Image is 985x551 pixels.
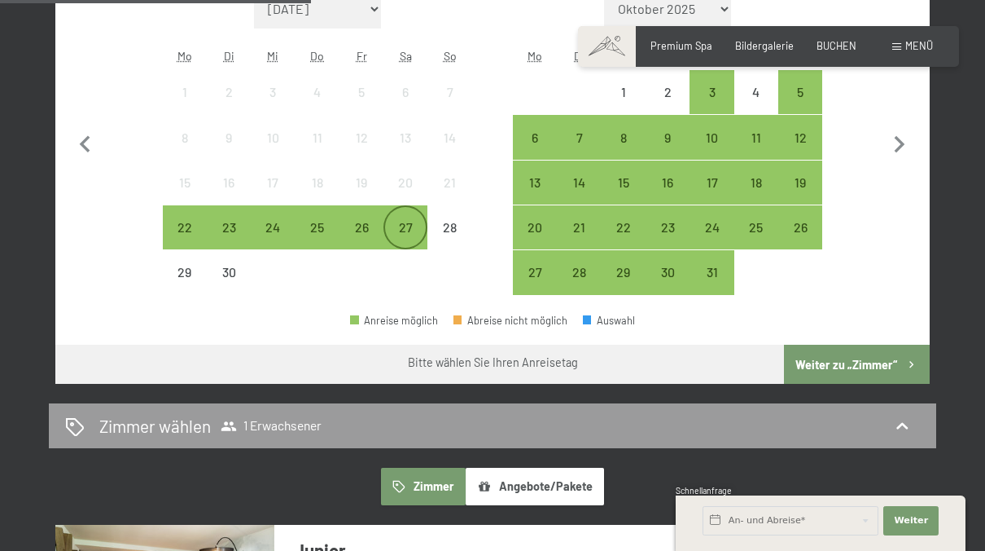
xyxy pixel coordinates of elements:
div: 2 [647,86,688,126]
div: 30 [208,266,249,306]
div: 25 [736,221,777,262]
div: Auswahl [583,315,635,326]
div: 11 [297,131,338,172]
div: 16 [208,176,249,217]
div: 3 [691,86,732,126]
div: Sun Sep 21 2025 [427,161,471,205]
div: 9 [208,131,249,172]
div: Sun Oct 12 2025 [778,115,822,159]
div: Anreise nicht möglich [295,70,339,114]
div: Thu Oct 02 2025 [646,70,689,114]
div: 31 [691,266,732,306]
div: Thu Sep 25 2025 [295,205,339,249]
div: Fri Oct 24 2025 [689,205,733,249]
div: Sun Sep 28 2025 [427,205,471,249]
div: Mon Oct 20 2025 [513,205,557,249]
div: Fri Oct 17 2025 [689,161,733,205]
div: 21 [429,176,470,217]
div: Anreise möglich [778,115,822,159]
div: Sun Sep 14 2025 [427,115,471,159]
div: 16 [647,176,688,217]
div: Anreise möglich [778,161,822,205]
abbr: Dienstag [224,49,234,63]
div: Anreise nicht möglich [251,161,295,205]
div: 8 [603,131,644,172]
a: Bildergalerie [735,39,794,52]
div: Mon Oct 13 2025 [513,161,557,205]
div: Anreise möglich [513,161,557,205]
h2: Zimmer wählen [99,414,211,438]
div: Anreise möglich [558,205,602,249]
div: Anreise nicht möglich [602,70,646,114]
div: 6 [385,86,426,126]
div: Anreise nicht möglich [339,161,383,205]
span: Schnellanfrage [676,486,732,496]
div: Anreise nicht möglich [163,115,207,159]
div: Tue Sep 23 2025 [207,205,251,249]
div: 12 [780,131,821,172]
div: Anreise möglich [602,161,646,205]
div: 15 [164,176,205,217]
div: 6 [514,131,555,172]
div: Anreise möglich [689,161,733,205]
div: Fri Oct 10 2025 [689,115,733,159]
div: 11 [736,131,777,172]
div: Wed Sep 17 2025 [251,161,295,205]
div: Wed Oct 08 2025 [602,115,646,159]
div: Wed Oct 22 2025 [602,205,646,249]
div: Sat Sep 27 2025 [383,205,427,249]
div: Mon Sep 08 2025 [163,115,207,159]
span: Menü [905,39,933,52]
div: Anreise möglich [778,70,822,114]
div: Anreise nicht möglich [339,115,383,159]
div: Thu Oct 16 2025 [646,161,689,205]
div: Sat Oct 25 2025 [734,205,778,249]
div: Anreise möglich [734,205,778,249]
button: Weiter zu „Zimmer“ [784,345,930,384]
div: Tue Sep 09 2025 [207,115,251,159]
div: 14 [559,176,600,217]
div: Thu Sep 11 2025 [295,115,339,159]
div: Anreise möglich [513,115,557,159]
abbr: Dienstag [574,49,584,63]
div: 2 [208,86,249,126]
div: 15 [603,176,644,217]
div: Wed Sep 24 2025 [251,205,295,249]
div: Anreise möglich [558,161,602,205]
div: Thu Sep 04 2025 [295,70,339,114]
div: Anreise möglich [513,250,557,294]
div: Anreise möglich [602,250,646,294]
div: Fri Sep 19 2025 [339,161,383,205]
div: Anreise nicht möglich [383,115,427,159]
div: Fri Oct 31 2025 [689,250,733,294]
button: Angebote/Pakete [466,468,604,505]
div: Sat Oct 18 2025 [734,161,778,205]
div: Anreise nicht möglich [295,115,339,159]
div: 10 [691,131,732,172]
div: Anreise nicht möglich [251,115,295,159]
div: Sat Oct 04 2025 [734,70,778,114]
div: Sun Oct 05 2025 [778,70,822,114]
div: Anreise möglich [646,115,689,159]
a: Premium Spa [650,39,712,52]
div: 20 [514,221,555,262]
div: 27 [514,266,555,306]
div: 26 [341,221,382,262]
div: Anreise nicht möglich [427,115,471,159]
div: 28 [429,221,470,262]
div: 5 [341,86,382,126]
abbr: Freitag [357,49,367,63]
div: 9 [647,131,688,172]
div: 30 [647,266,688,306]
div: 1 [164,86,205,126]
div: Abreise nicht möglich [453,315,567,326]
div: 7 [429,86,470,126]
div: Anreise möglich [646,205,689,249]
div: Sun Sep 07 2025 [427,70,471,114]
div: Tue Oct 14 2025 [558,161,602,205]
div: Fri Oct 03 2025 [689,70,733,114]
div: Anreise nicht möglich [427,70,471,114]
span: BUCHEN [816,39,856,52]
div: Anreise möglich [383,205,427,249]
